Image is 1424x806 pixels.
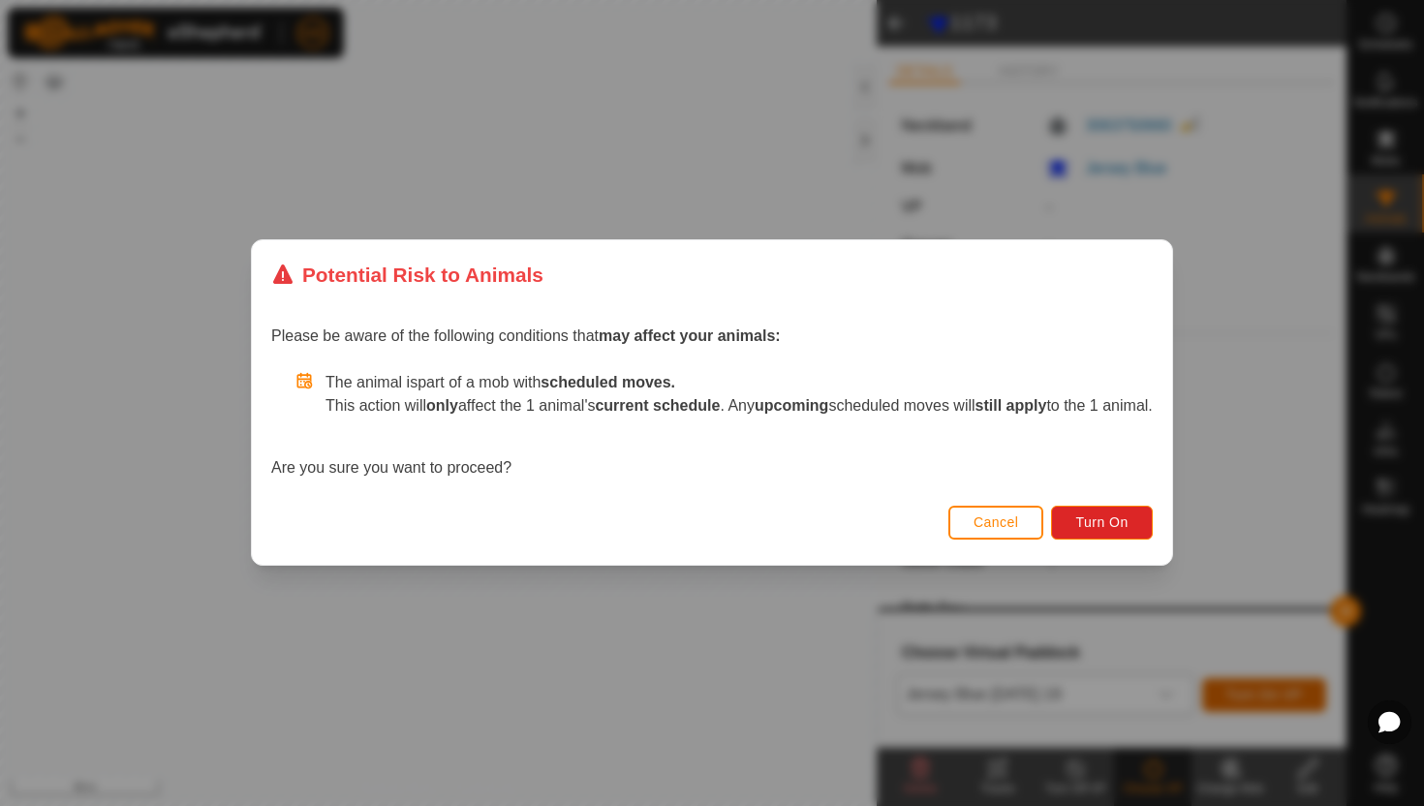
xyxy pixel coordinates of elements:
[1076,515,1129,531] span: Turn On
[975,398,1047,415] strong: still apply
[974,515,1019,531] span: Cancel
[755,398,828,415] strong: upcoming
[948,506,1044,540] button: Cancel
[271,328,781,345] span: Please be aware of the following conditions that
[325,372,1153,395] p: The animal is
[271,372,1153,480] div: Are you sure you want to proceed?
[426,398,458,415] strong: only
[325,395,1153,418] p: This action will affect the 1 animal's . Any scheduled moves will to the 1 animal.
[418,375,675,391] span: part of a mob with
[541,375,675,391] strong: scheduled moves.
[1052,506,1153,540] button: Turn On
[271,260,543,290] div: Potential Risk to Animals
[596,398,721,415] strong: current schedule
[599,328,781,345] strong: may affect your animals:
